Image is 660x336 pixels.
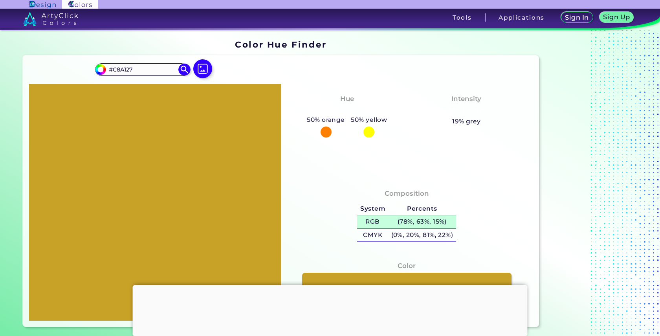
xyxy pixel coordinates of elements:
h5: (78%, 63%, 15%) [388,215,456,228]
h4: Composition [385,188,429,199]
h5: CMYK [357,229,388,242]
img: logo_artyclick_colors_white.svg [23,12,79,26]
h5: System [357,202,388,215]
a: Sign In [561,12,593,23]
h1: Color Hue Finder [235,39,326,50]
h3: Applications [499,15,544,20]
h5: 19% grey [452,116,481,127]
input: type color.. [106,64,179,75]
h3: Orange-Yellow [317,106,377,115]
h5: (0%, 20%, 81%, 22%) [388,229,456,242]
img: ArtyClick Design logo [29,1,56,8]
h5: Percents [388,202,456,215]
h4: Color [398,260,416,272]
h4: Intensity [451,93,481,105]
h5: 50% yellow [348,115,390,125]
iframe: Advertisement [542,37,640,330]
h5: Sign In [565,14,589,20]
h3: Moderate [446,106,488,115]
h5: RGB [357,215,388,228]
h5: Sign Up [603,14,630,20]
h5: 50% orange [304,115,348,125]
h4: Hue [340,93,354,105]
iframe: Advertisement [133,285,528,334]
img: icon picture [193,59,212,78]
a: Sign Up [599,12,634,23]
h3: Tools [453,15,472,20]
img: icon search [178,64,190,75]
